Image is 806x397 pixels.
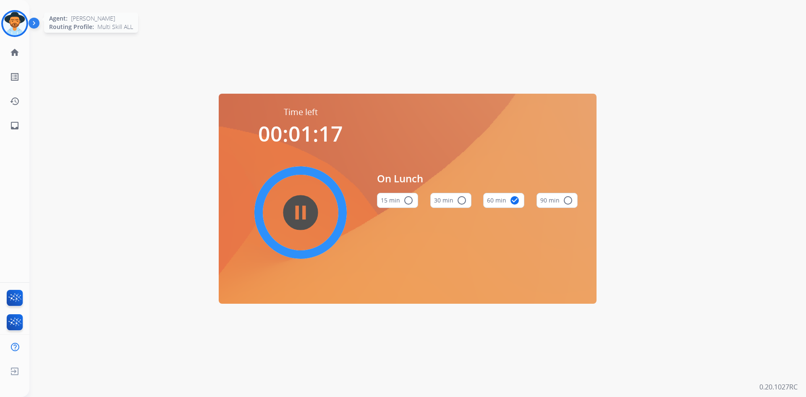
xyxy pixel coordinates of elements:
[10,72,20,82] mat-icon: list_alt
[403,195,413,205] mat-icon: radio_button_unchecked
[284,106,318,118] span: Time left
[49,23,94,31] span: Routing Profile:
[97,23,133,31] span: Multi Skill ALL
[759,382,798,392] p: 0.20.1027RC
[457,195,467,205] mat-icon: radio_button_unchecked
[377,171,578,186] span: On Lunch
[430,193,471,208] button: 30 min
[536,193,578,208] button: 90 min
[563,195,573,205] mat-icon: radio_button_unchecked
[71,14,115,23] span: [PERSON_NAME]
[296,208,306,218] mat-icon: pause_circle_filled
[49,14,68,23] span: Agent:
[377,193,418,208] button: 15 min
[10,47,20,58] mat-icon: home
[483,193,524,208] button: 60 min
[510,195,520,205] mat-icon: check_circle
[3,12,26,35] img: avatar
[10,96,20,106] mat-icon: history
[10,121,20,131] mat-icon: inbox
[258,119,343,148] span: 00:01:17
